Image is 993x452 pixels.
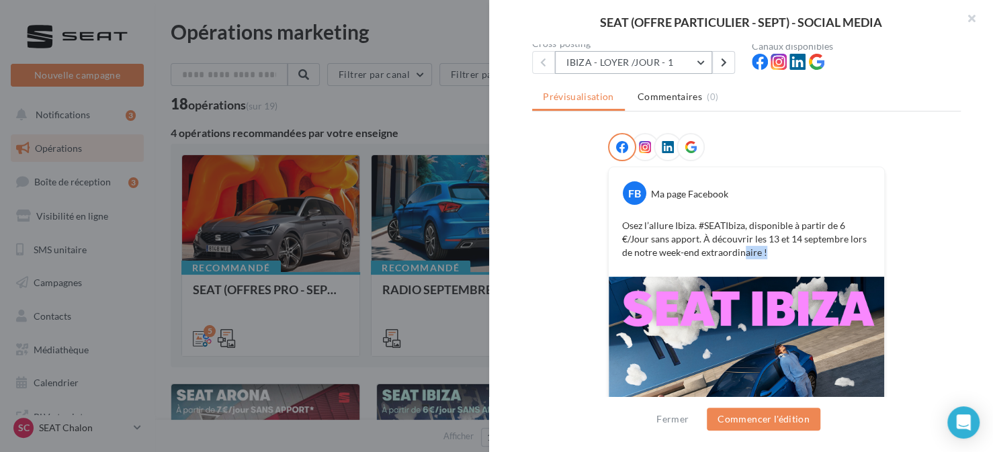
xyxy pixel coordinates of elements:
p: Osez l’allure Ibiza. #SEATIbiza, disponible à partir de 6 €/Jour sans apport. À découvrir les 13 ... [622,219,871,259]
span: (0) [707,91,718,102]
div: FB [623,181,646,205]
div: Open Intercom Messenger [947,406,980,439]
button: Fermer [651,411,694,427]
div: Ma page Facebook [651,187,728,201]
span: Commentaires [638,90,702,103]
div: SEAT (OFFRE PARTICULIER - SEPT) - SOCIAL MEDIA [511,16,972,28]
button: IBIZA - LOYER /JOUR - 1 [555,51,712,74]
div: Canaux disponibles [752,42,961,51]
div: Cross-posting [532,39,741,48]
button: Commencer l'édition [707,408,820,431]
